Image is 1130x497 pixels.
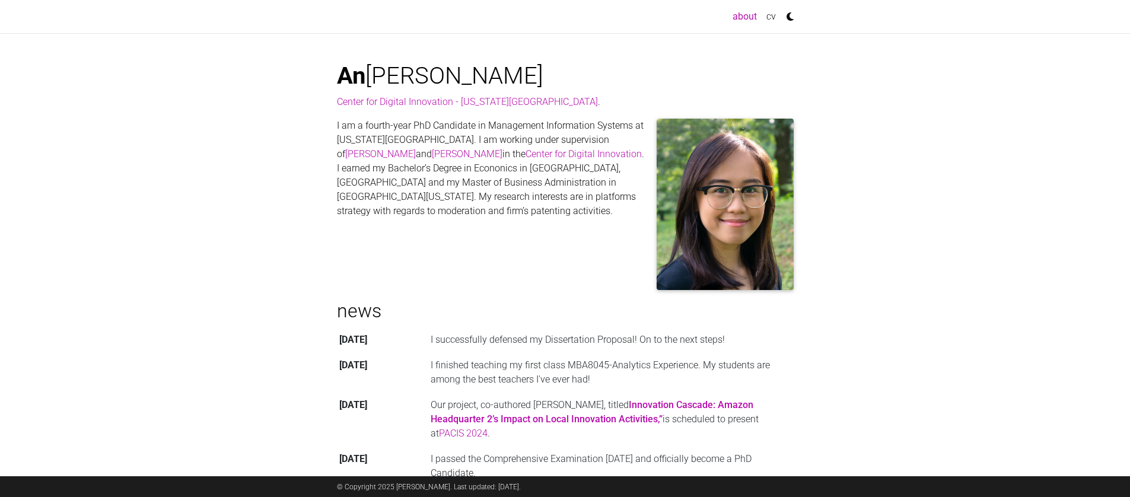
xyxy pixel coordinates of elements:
a: news [337,300,381,322]
p: I am a fourth-year PhD Candidate in Management Information Systems at [US_STATE][GEOGRAPHIC_DATA]... [337,119,794,218]
h1: [PERSON_NAME] [337,62,794,90]
a: [PERSON_NAME] [432,148,502,160]
td: Our project, co-authored [PERSON_NAME], titled is scheduled to present at . [428,393,794,447]
th: [DATE] [337,327,428,352]
td: I finished teaching my first class MBA8045-Analytics Experience. My students are among the best t... [428,352,794,392]
a: about [728,5,762,28]
div: © Copyright 2025 [PERSON_NAME]. Last updated: [DATE]. [328,476,803,497]
span: An [337,62,365,90]
td: I successfully defensed my Dissertation Proposal! On to the next steps! [428,327,794,352]
a: Center for Digital Innovation [526,148,642,160]
th: [DATE] [337,393,428,447]
p: . [337,95,794,109]
th: [DATE] [337,352,428,392]
a: [PERSON_NAME] [345,148,416,160]
th: [DATE] [337,447,428,486]
td: I passed the Comprehensive Examination [DATE] and officially become a PhD Candidate. [428,447,794,486]
a: Center for Digital Innovation - [US_STATE][GEOGRAPHIC_DATA] [337,96,598,107]
a: cv [762,5,781,28]
a: PACIS 2024 [439,428,488,439]
img: prof_pic.jpg [657,119,794,290]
